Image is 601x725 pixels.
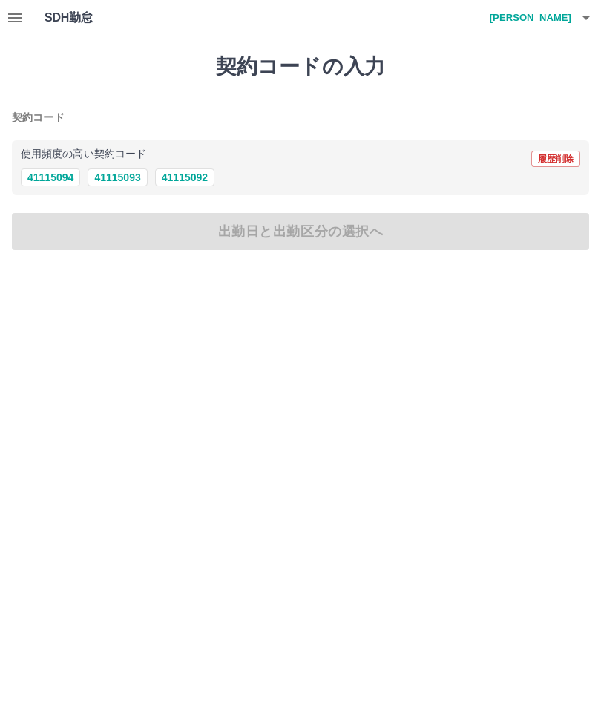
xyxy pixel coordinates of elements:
button: 41115094 [21,168,80,186]
button: 41115092 [155,168,214,186]
button: 41115093 [88,168,147,186]
h1: 契約コードの入力 [12,54,589,79]
p: 使用頻度の高い契約コード [21,149,146,160]
button: 履歴削除 [531,151,580,167]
